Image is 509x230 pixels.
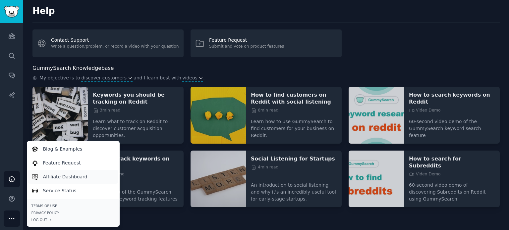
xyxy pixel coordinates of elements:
span: videos [182,74,198,81]
a: How to search for Subreddits [409,155,495,169]
a: Terms of Use [31,204,115,208]
span: discover customers [81,74,127,81]
a: Social Listening for Startups [251,155,337,162]
img: GummySearch logo [4,6,19,18]
div: . [32,74,500,82]
span: 4 min read [251,164,278,170]
p: An introduction to social listening and why it's an incredibly useful tool for early-stage startups. [251,177,337,203]
p: 60-second video demo of discovering Subreddits on Reddit using GummySearch [409,177,495,203]
img: Keywords you should be tracking on Reddit [32,87,88,144]
span: Video Demo [409,171,441,177]
a: Contact SupportWrite a question/problem, or record a video with your question [32,29,184,57]
button: discover customers [81,74,132,81]
a: How to track keywords on Reddit [93,155,179,169]
p: Affiliate Dashboard [43,173,87,180]
button: videos [182,74,203,81]
div: Submit and vote on product features [209,44,284,50]
img: Social Listening for Startups [191,151,246,207]
span: 3 min read [93,108,120,114]
img: How to search for Subreddits [349,151,404,207]
a: How to find customers on Reddit with social listening [251,91,337,105]
div: Log Out → [31,217,115,222]
a: Affiliate Dashboard [28,170,118,184]
h2: Help [32,6,500,17]
div: Feature Request [209,37,284,44]
span: My objective is to [39,74,80,82]
span: Video Demo [409,108,441,114]
a: How to search keywords on Reddit [409,91,495,105]
p: Blog & Examples [43,146,83,153]
a: Keywords you should be tracking on Reddit [93,91,179,105]
p: Video demo of the GummySearch advanced keyword tracking features [93,184,179,203]
a: Service Status [28,184,118,198]
p: 60-second video demo of the GummySearch keyword search feature [409,114,495,139]
a: Feature RequestSubmit and vote on product features [191,29,342,57]
p: Learn what to track on Reddit to discover customer acquisition opportunities. [93,114,179,139]
a: Blog & Examples [28,142,118,156]
a: Feature Request [28,156,118,170]
span: 6 min read [251,108,278,114]
p: Learn how to use GummySearch to find customers for your business on Reddit. [251,114,337,139]
img: How to find customers on Reddit with social listening [191,87,246,144]
p: Service Status [43,187,77,194]
p: Feature Request [43,160,81,166]
h2: GummySearch Knowledgebase [32,64,114,72]
span: and I learn best with [134,74,181,82]
a: Privacy Policy [31,210,115,215]
img: How to search keywords on Reddit [349,87,404,144]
